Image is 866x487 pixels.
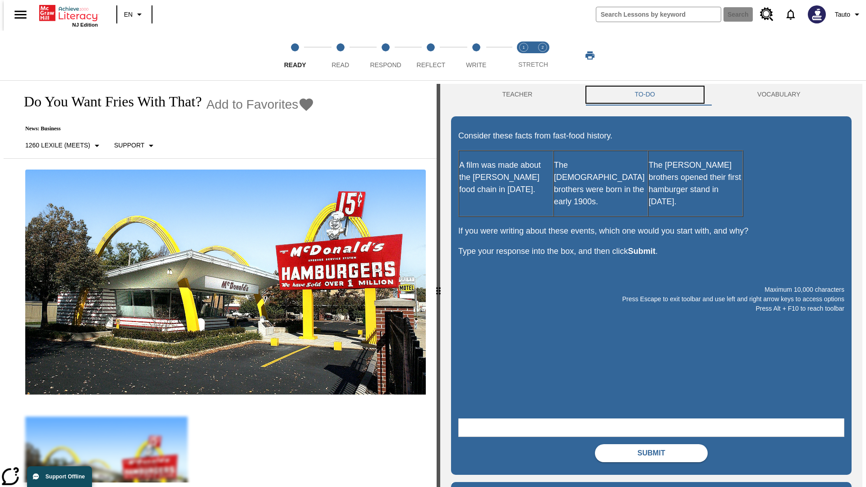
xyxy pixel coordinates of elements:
[4,84,437,482] div: reading
[576,47,604,64] button: Print
[458,130,844,142] p: Consider these facts from fast-food history.
[595,444,708,462] button: Submit
[25,170,426,395] img: One of the first McDonald's stores, with the iconic red sign and golden arches.
[458,304,844,313] p: Press Alt + F10 to reach toolbar
[459,159,553,196] p: A film was made about the [PERSON_NAME] food chain in [DATE].
[206,96,314,112] button: Add to Favorites - Do You Want Fries With That?
[72,22,98,28] span: NJ Edition
[417,61,446,69] span: Reflect
[554,159,648,208] p: The [DEMOGRAPHIC_DATA] brothers were born in the early 1900s.
[440,84,862,487] div: activity
[332,61,349,69] span: Read
[755,2,779,27] a: Resource Center, Will open in new tab
[451,84,584,106] button: Teacher
[458,245,844,257] p: Type your response into the box, and then click .
[458,225,844,237] p: If you were writing about these events, which one would you start with, and why?
[437,84,440,487] div: Press Enter or Spacebar and then press right and left arrow keys to move the slider
[370,61,401,69] span: Respond
[22,138,106,154] button: Select Lexile, 1260 Lexile (Meets)
[114,141,144,150] p: Support
[206,97,298,112] span: Add to Favorites
[14,93,202,110] h1: Do You Want Fries With That?
[466,61,486,69] span: Write
[541,45,544,50] text: 2
[596,7,721,22] input: search field
[46,473,85,480] span: Support Offline
[628,247,655,256] strong: Submit
[649,159,742,208] p: The [PERSON_NAME] brothers opened their first hamburger stand in [DATE].
[584,84,706,106] button: TO-DO
[835,10,850,19] span: Tauto
[27,466,92,487] button: Support Offline
[458,285,844,294] p: Maximum 10,000 characters
[522,45,525,50] text: 1
[14,125,314,132] p: News: Business
[831,6,866,23] button: Profile/Settings
[511,31,537,80] button: Stretch Read step 1 of 2
[7,1,34,28] button: Open side menu
[779,3,802,26] a: Notifications
[4,7,132,15] body: Maximum 10,000 characters Press Escape to exit toolbar and use left and right arrow keys to acces...
[706,84,852,106] button: VOCABULARY
[405,31,457,80] button: Reflect step 4 of 5
[111,138,160,154] button: Scaffolds, Support
[25,141,90,150] p: 1260 Lexile (Meets)
[120,6,149,23] button: Language: EN, Select a language
[802,3,831,26] button: Select a new avatar
[39,3,98,28] div: Home
[314,31,366,80] button: Read step 2 of 5
[458,294,844,304] p: Press Escape to exit toolbar and use left and right arrow keys to access options
[124,10,133,19] span: EN
[518,61,548,68] span: STRETCH
[451,84,852,106] div: Instructional Panel Tabs
[530,31,556,80] button: Stretch Respond step 2 of 2
[284,61,306,69] span: Ready
[450,31,502,80] button: Write step 5 of 5
[808,5,826,23] img: Avatar
[269,31,321,80] button: Ready step 1 of 5
[359,31,412,80] button: Respond step 3 of 5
